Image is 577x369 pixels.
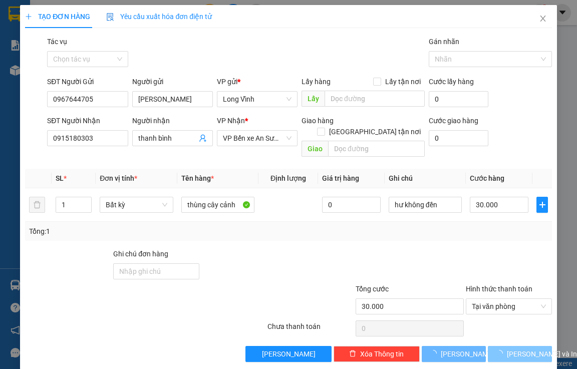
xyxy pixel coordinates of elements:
[381,76,425,87] span: Lấy tận nơi
[322,197,381,213] input: 0
[430,350,441,357] span: loading
[302,78,331,86] span: Lấy hàng
[25,13,90,21] span: TẠO ĐƠN HÀNG
[325,91,425,107] input: Dọc đường
[385,169,466,188] th: Ghi chú
[429,130,488,146] input: Cước giao hàng
[429,91,488,107] input: Cước lấy hàng
[322,174,359,182] span: Giá trị hàng
[181,174,214,182] span: Tên hàng
[429,38,459,46] label: Gán nhãn
[360,348,404,359] span: Xóa Thông tin
[422,346,486,362] button: [PERSON_NAME]
[25,13,32,20] span: plus
[496,350,507,357] span: loading
[389,197,462,213] input: Ghi Chú
[302,91,325,107] span: Lấy
[429,78,474,86] label: Cước lấy hàng
[466,285,532,293] label: Hình thức thanh toán
[106,197,167,212] span: Bất kỳ
[302,117,334,125] span: Giao hàng
[223,92,292,107] span: Long Vĩnh
[334,346,420,362] button: deleteXóa Thông tin
[217,117,245,125] span: VP Nhận
[488,346,552,362] button: [PERSON_NAME] và In
[47,76,128,87] div: SĐT Người Gửi
[106,13,114,21] img: icon
[262,348,316,359] span: [PERSON_NAME]
[266,321,355,338] div: Chưa thanh toán
[106,13,212,21] span: Yêu cầu xuất hóa đơn điện tử
[56,174,64,182] span: SL
[536,197,547,213] button: plus
[181,197,255,213] input: VD: Bàn, Ghế
[429,117,478,125] label: Cước giao hàng
[349,350,356,358] span: delete
[328,141,425,157] input: Dọc đường
[325,126,425,137] span: [GEOGRAPHIC_DATA] tận nơi
[47,115,128,126] div: SĐT Người Nhận
[113,263,199,279] input: Ghi chú đơn hàng
[132,115,213,126] div: Người nhận
[113,250,168,258] label: Ghi chú đơn hàng
[245,346,332,362] button: [PERSON_NAME]
[537,201,547,209] span: plus
[507,348,577,359] span: [PERSON_NAME] và In
[539,15,547,23] span: close
[472,299,546,314] span: Tại văn phòng
[132,76,213,87] div: Người gửi
[302,141,328,157] span: Giao
[529,5,557,33] button: Close
[47,38,67,46] label: Tác vụ
[199,134,207,142] span: user-add
[100,174,137,182] span: Đơn vị tính
[470,174,504,182] span: Cước hàng
[356,285,389,293] span: Tổng cước
[217,76,298,87] div: VP gửi
[270,174,306,182] span: Định lượng
[441,348,494,359] span: [PERSON_NAME]
[29,197,45,213] button: delete
[29,226,223,237] div: Tổng: 1
[223,131,292,146] span: VP Bến xe An Sương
